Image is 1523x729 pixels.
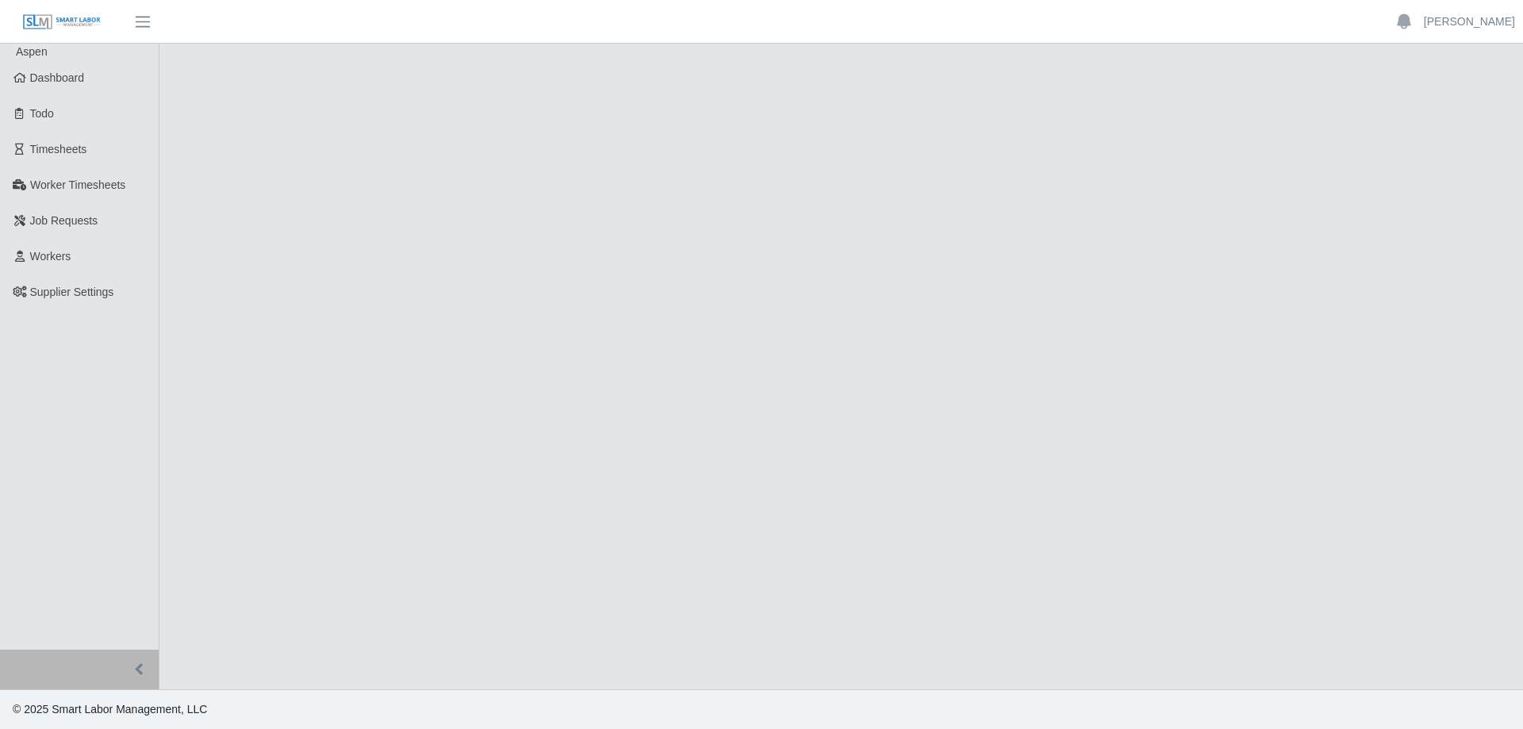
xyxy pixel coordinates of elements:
span: Supplier Settings [30,286,114,298]
span: Workers [30,250,71,263]
img: SLM Logo [22,13,102,31]
span: Todo [30,107,54,120]
span: Job Requests [30,214,98,227]
span: Timesheets [30,143,87,155]
a: [PERSON_NAME] [1424,13,1515,30]
span: Dashboard [30,71,85,84]
span: © 2025 Smart Labor Management, LLC [13,703,207,716]
span: Worker Timesheets [30,178,125,191]
span: Aspen [16,45,48,58]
